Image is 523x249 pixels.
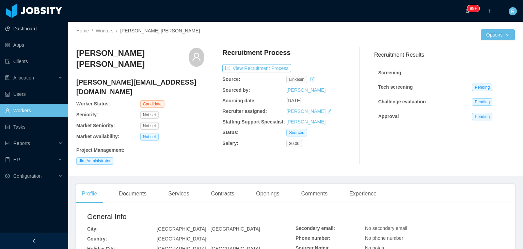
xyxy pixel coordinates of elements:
span: $0.00 [286,140,302,147]
strong: Tech screening [378,84,413,90]
a: Home [76,28,89,33]
b: Phone number: [296,235,331,241]
b: Market Availability: [76,134,120,139]
span: Pending [472,84,492,91]
span: Sourced [286,129,307,136]
span: No phone number [365,235,403,241]
a: [PERSON_NAME] [286,87,326,93]
span: [PERSON_NAME] [PERSON_NAME] [120,28,200,33]
b: Source: [222,76,240,82]
h3: Recruitment Results [374,50,515,59]
b: Sourcing date: [222,98,256,103]
a: icon: auditClients [5,55,63,68]
span: Reports [13,141,30,146]
a: icon: appstoreApps [5,38,63,52]
b: Recruiter assigned: [222,108,267,114]
div: Services [163,184,194,203]
b: Market Seniority: [76,123,115,128]
span: Candidate [140,100,164,108]
b: Sourced by: [222,87,250,93]
span: Pending [472,98,492,106]
b: Salary: [222,141,238,146]
span: No secondary email [365,225,407,231]
a: [PERSON_NAME] [286,108,326,114]
button: Optionsicon: down [481,29,515,40]
span: [GEOGRAPHIC_DATA] [157,236,206,241]
div: Profile [76,184,102,203]
i: icon: plus [487,9,492,13]
a: Workers [96,28,113,33]
span: Not set [140,111,159,119]
span: linkedin [286,76,307,83]
i: icon: setting [5,174,10,178]
h4: Recruitment Process [222,48,290,57]
i: icon: book [5,157,10,162]
button: icon: exportView Recruitment Process [222,64,291,72]
b: Status: [222,130,238,135]
b: Project Management : [76,147,125,153]
span: Pending [472,113,492,120]
b: Worker Status: [76,101,110,106]
i: icon: edit [327,109,332,114]
a: icon: profileTasks [5,120,63,134]
span: Configuration [13,173,42,179]
span: Not set [140,122,159,130]
span: Not set [140,133,159,141]
i: icon: line-chart [5,141,10,146]
b: City: [87,226,98,232]
div: Openings [251,184,285,203]
h2: General Info [87,211,296,222]
a: icon: robotUsers [5,87,63,101]
sup: 239 [467,5,479,12]
b: Secondary email: [296,225,335,231]
div: Contracts [206,184,240,203]
i: icon: solution [5,75,10,80]
span: / [116,28,117,33]
span: [DATE] [286,98,301,103]
strong: Approval [378,114,399,119]
span: Jira Administrator [76,157,113,165]
span: R [511,7,514,15]
span: Allocation [13,75,34,80]
a: icon: pie-chartDashboard [5,22,63,35]
i: icon: history [310,77,315,82]
i: icon: bell [465,9,470,13]
i: icon: user [192,52,201,62]
span: HR [13,157,20,162]
strong: Screening [378,70,401,75]
b: Seniority: [76,112,98,117]
span: / [92,28,93,33]
a: icon: exportView Recruitment Process [222,65,291,71]
span: [GEOGRAPHIC_DATA] - [GEOGRAPHIC_DATA] [157,226,260,232]
h4: [PERSON_NAME][EMAIL_ADDRESS][DOMAIN_NAME] [76,77,204,97]
div: Comments [296,184,333,203]
div: Documents [113,184,152,203]
strong: Challenge evaluation [378,99,426,104]
a: icon: userWorkers [5,104,63,117]
h3: [PERSON_NAME] [PERSON_NAME] [76,48,189,70]
a: [PERSON_NAME] [286,119,326,124]
b: Staffing Support Specialist: [222,119,285,124]
b: Country: [87,236,107,241]
div: Experience [344,184,382,203]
